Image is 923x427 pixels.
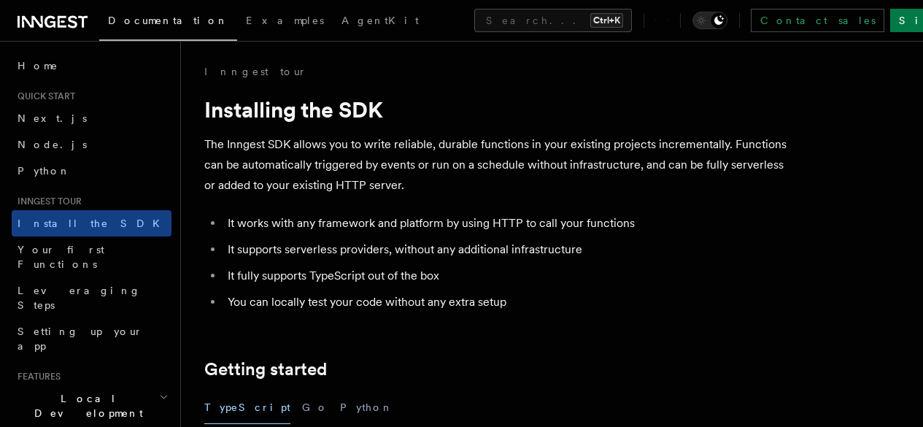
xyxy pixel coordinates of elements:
li: It supports serverless providers, without any additional infrastructure [223,239,788,260]
button: Python [340,391,393,424]
span: Quick start [12,91,75,102]
span: Node.js [18,139,87,150]
a: Inngest tour [204,64,306,79]
a: AgentKit [333,4,428,39]
span: Examples [246,15,324,26]
span: Your first Functions [18,244,104,270]
button: Go [302,391,328,424]
a: Leveraging Steps [12,277,171,318]
span: Python [18,165,71,177]
a: Your first Functions [12,236,171,277]
span: Documentation [108,15,228,26]
a: Documentation [99,4,237,41]
li: It fully supports TypeScript out of the box [223,266,788,286]
span: Next.js [18,112,87,124]
span: Inngest tour [12,196,82,207]
button: Search...Ctrl+K [474,9,632,32]
a: Next.js [12,105,171,131]
span: Features [12,371,61,382]
span: AgentKit [341,15,419,26]
span: Setting up your app [18,326,143,352]
a: Examples [237,4,333,39]
h1: Installing the SDK [204,96,788,123]
button: Toggle dark mode [692,12,727,29]
li: You can locally test your code without any extra setup [223,292,788,312]
a: Node.js [12,131,171,158]
a: Home [12,53,171,79]
span: Local Development [12,391,159,420]
a: Python [12,158,171,184]
button: TypeScript [204,391,290,424]
a: Setting up your app [12,318,171,359]
a: Install the SDK [12,210,171,236]
span: Leveraging Steps [18,285,141,311]
span: Home [18,58,58,73]
span: Install the SDK [18,218,169,229]
button: Local Development [12,385,171,426]
li: It works with any framework and platform by using HTTP to call your functions [223,213,788,234]
a: Getting started [204,359,327,380]
kbd: Ctrl+K [590,13,623,28]
p: The Inngest SDK allows you to write reliable, durable functions in your existing projects increme... [204,134,788,196]
a: Contact sales [751,9,884,32]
